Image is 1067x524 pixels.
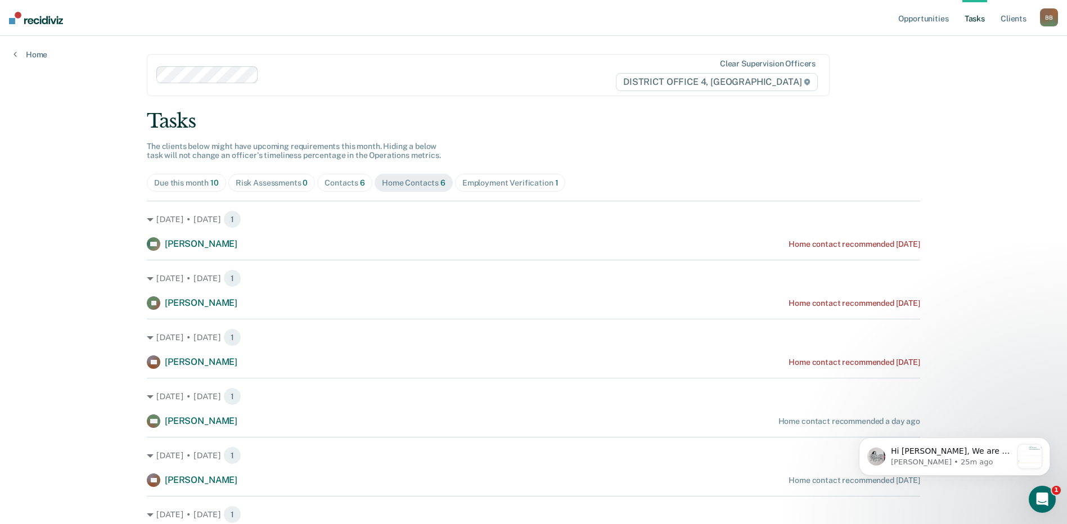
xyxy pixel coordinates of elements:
span: 1 [223,446,241,464]
span: 6 [360,178,365,187]
span: 1 [1052,486,1061,495]
span: 0 [303,178,308,187]
a: Home [13,49,47,60]
div: Contacts [325,178,365,188]
div: Home contact recommended [DATE] [789,476,920,485]
div: [DATE] • [DATE] 1 [147,269,920,287]
div: Home contact recommended [DATE] [789,358,920,367]
div: Risk Assessments [236,178,308,188]
span: 1 [223,269,241,287]
span: 1 [223,210,241,228]
iframe: Intercom live chat [1029,486,1056,513]
span: DISTRICT OFFICE 4, [GEOGRAPHIC_DATA] [616,73,818,91]
div: Employment Verification [462,178,559,188]
span: 1 [223,387,241,405]
span: [PERSON_NAME] [165,297,237,308]
span: The clients below might have upcoming requirements this month. Hiding a below task will not chang... [147,142,441,160]
div: [DATE] • [DATE] 1 [147,210,920,228]
span: 1 [555,178,559,187]
span: [PERSON_NAME] [165,415,237,426]
div: Home contact recommended [DATE] [789,299,920,308]
span: [PERSON_NAME] [165,356,237,367]
div: Tasks [147,110,920,133]
span: 1 [223,328,241,346]
span: [PERSON_NAME] [165,475,237,485]
button: BB [1040,8,1058,26]
span: 6 [440,178,445,187]
span: 10 [210,178,219,187]
div: [DATE] • [DATE] 1 [147,387,920,405]
div: B B [1040,8,1058,26]
span: 1 [223,505,241,523]
div: Home Contacts [382,178,445,188]
div: Home contact recommended a day ago [778,417,920,426]
div: Due this month [154,178,219,188]
div: Home contact recommended [DATE] [789,240,920,249]
img: Recidiviz [9,12,63,24]
span: [PERSON_NAME] [165,238,237,249]
div: [DATE] • [DATE] 1 [147,446,920,464]
div: [DATE] • [DATE] 1 [147,505,920,523]
iframe: Intercom notifications message [842,415,1067,494]
div: [DATE] • [DATE] 1 [147,328,920,346]
div: Clear supervision officers [720,59,816,69]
